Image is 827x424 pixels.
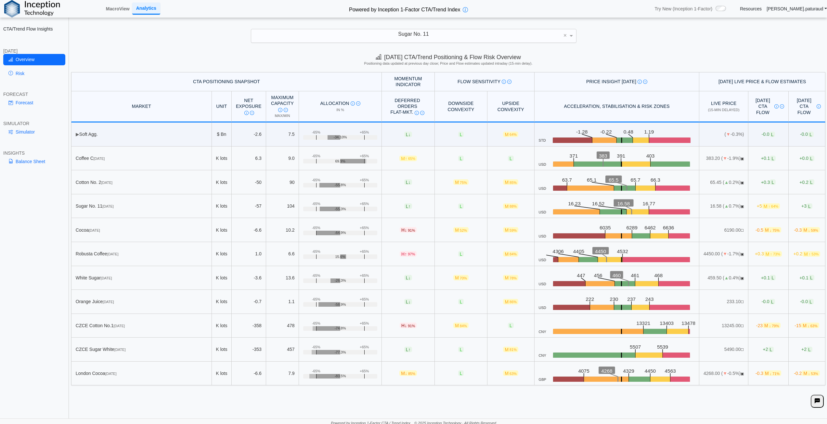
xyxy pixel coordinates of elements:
td: 1.1 [266,290,299,314]
td: K lots [212,218,232,242]
td: -353 [232,338,266,362]
text: 13403 [660,320,674,326]
text: 6462 [645,225,656,230]
div: Maximum Capacity [270,95,294,112]
span: M [503,227,518,233]
span: M [503,251,518,257]
text: 230 [610,296,618,302]
img: Info [278,108,282,112]
text: 13478 [682,320,696,326]
td: -50 [232,170,266,194]
span: ↑ 53% [809,252,819,256]
img: Info [244,111,249,115]
span: 64% [510,133,517,136]
a: Overview [3,54,65,65]
text: 4306 [552,249,563,254]
span: USD [539,186,546,191]
th: Upside Convexity [487,91,535,123]
span: M [503,299,518,304]
img: Info [415,111,419,115]
td: K lots [212,194,232,218]
span: L [770,275,776,280]
th: MARKET [71,91,212,123]
span: H [400,323,417,328]
th: Unit [212,91,232,123]
span: H [400,227,417,233]
span: Try New (Inception 1-Factor) [655,6,713,12]
img: Read More [250,111,254,115]
span: L [458,156,464,161]
text: 4450 [595,249,606,254]
span: 84% [510,252,517,256]
div: +65% [360,202,369,206]
div: -65% [312,130,320,135]
span: +0.2 [799,179,814,185]
span: L [808,275,814,280]
span: M [503,179,518,185]
text: 391 [617,153,626,159]
td: ( -0.3%) [699,122,748,147]
img: Info [774,104,779,109]
span: [DATE] [101,276,112,280]
div: +65% [360,226,369,230]
div: -65% [312,226,320,230]
span: NO FEED: Live data feed not provided for this market. [741,228,744,232]
span: L [458,251,464,257]
h5: Positioning data updated at previous day close; Price and Flow estimates updated intraday (15-min... [73,61,823,66]
span: Max/Min [275,114,290,118]
div: +65% [360,250,369,254]
span: 70% [460,276,467,280]
td: 1.0 [232,242,266,266]
div: -65% [312,202,320,206]
td: K lots [212,147,232,171]
h2: CTA/Trend Flow Insights [3,26,65,32]
text: 5507 [630,344,641,350]
span: 97% [408,252,415,256]
div: CZCE Cotton No.1 [76,323,207,328]
span: ↓ 75% [770,228,780,232]
img: Read More [356,101,360,106]
div: +65% [360,178,369,182]
span: L [807,203,812,209]
text: 237 [627,296,636,302]
span: M [453,227,469,233]
span: ↑ [405,156,407,161]
span: L [458,203,464,209]
span: USD [539,234,546,238]
span: ↑ [405,251,407,256]
text: 66.3 [651,177,661,182]
span: ▼ [726,132,730,137]
img: Read More [780,104,784,109]
text: 1.19 [644,129,654,135]
span: L [404,179,412,185]
div: -65% [312,321,320,326]
div: FORECAST [3,91,65,97]
text: 63.7 [562,177,572,182]
div: +65% [360,130,369,135]
span: -64.9% [335,231,346,235]
span: USD [539,282,546,286]
td: Soft Agg. [71,122,212,147]
span: 52% [460,228,467,232]
span: L [808,132,814,137]
td: 9.0 [266,147,299,171]
span: -34.10% [334,135,347,139]
text: 65.7 [631,177,640,182]
div: Deferred Orders FLAT-MKT. [386,97,429,115]
span: L [404,275,412,280]
text: 16.52 [592,201,605,206]
span: 75% [460,181,467,185]
td: K lots [212,338,232,362]
span: L [508,323,514,328]
td: 6.3 [232,147,266,171]
span: OPEN: Market session is currently open. [741,181,744,185]
td: 10.2 [266,218,299,242]
div: +65% [360,321,369,326]
img: Info [638,80,642,84]
td: K lots [212,170,232,194]
div: +65% [360,154,369,158]
text: 65.1 [587,177,597,182]
img: Info [817,104,821,109]
span: [DATE] [114,324,125,328]
td: 13.6 [266,266,299,290]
